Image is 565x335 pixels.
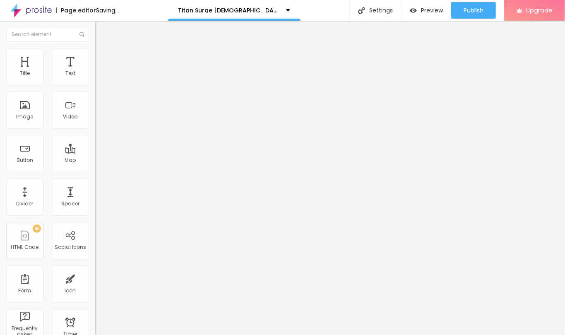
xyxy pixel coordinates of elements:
[96,7,119,13] div: Saving...
[17,157,33,163] div: Button
[17,114,34,120] div: Image
[95,21,565,335] iframe: To enrich screen reader interactions, please activate Accessibility in Grammarly extension settings
[61,201,79,207] div: Spacer
[11,244,39,250] div: HTML Code
[358,7,365,14] img: Icone
[526,7,553,14] span: Upgrade
[402,2,451,19] button: Preview
[55,244,86,250] div: Social Icons
[451,2,496,19] button: Publish
[6,27,89,42] input: Search element
[178,7,280,13] p: Titan Surge [DEMOGRAPHIC_DATA][MEDICAL_DATA] For Men's Health
[20,70,30,76] div: Title
[56,7,96,13] div: Page editor
[410,7,417,14] img: view-1.svg
[464,7,483,14] span: Publish
[65,70,75,76] div: Text
[421,7,443,14] span: Preview
[17,201,34,207] div: Divider
[65,288,76,294] div: Icon
[79,32,84,37] img: Icone
[65,157,76,163] div: Map
[19,288,31,294] div: Form
[63,114,78,120] div: Video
